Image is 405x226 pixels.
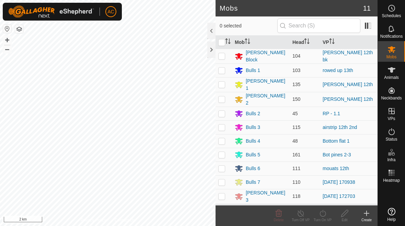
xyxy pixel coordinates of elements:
[323,166,349,171] a: mouats 12th
[292,124,300,130] span: 115
[387,158,395,162] span: Infra
[385,137,397,141] span: Status
[220,22,277,29] span: 0 selected
[383,178,400,182] span: Heatmap
[3,45,11,53] button: –
[323,111,340,116] a: RP - 1.1
[246,151,260,158] div: Bulls 5
[277,19,360,33] input: Search (S)
[387,217,396,222] span: Help
[81,217,106,223] a: Privacy Policy
[323,138,350,144] a: Bottom flat 1
[292,193,300,199] span: 118
[246,179,260,186] div: Bulls 7
[323,82,373,87] a: [PERSON_NAME] 12th
[382,14,401,18] span: Schedules
[292,82,300,87] span: 135
[380,34,403,38] span: Notifications
[387,117,395,121] span: VPs
[323,193,355,199] a: [DATE] 172703
[381,96,402,100] span: Neckbands
[323,124,357,130] a: airstrip 12th 2nd
[292,96,300,102] span: 150
[274,218,284,222] span: Delete
[246,49,287,63] div: [PERSON_NAME] Block
[323,50,373,62] a: [PERSON_NAME] 12th bk
[323,96,373,102] a: [PERSON_NAME] 12th
[386,55,396,59] span: Mobs
[329,39,335,45] p-sorticon: Activate to sort
[246,92,287,107] div: [PERSON_NAME] 2
[292,68,300,73] span: 103
[3,36,11,44] button: +
[245,39,250,45] p-sorticon: Activate to sort
[292,53,300,59] span: 104
[323,68,353,73] a: rowed up 13th
[292,111,298,116] span: 45
[15,25,23,33] button: Map Layers
[323,152,351,157] a: Bot pines 2-3
[220,4,363,12] h2: Mobs
[356,217,378,223] div: Create
[312,217,334,223] div: Turn On VP
[225,39,231,45] p-sorticon: Activate to sort
[8,5,94,18] img: Gallagher Logo
[246,124,260,131] div: Bulls 3
[246,189,287,204] div: [PERSON_NAME] 3
[107,8,114,15] span: AC
[246,67,260,74] div: Bulls 1
[320,36,378,49] th: VP
[378,205,405,224] a: Help
[292,179,300,185] span: 110
[246,110,260,117] div: Bulls 2
[246,138,260,145] div: Bulls 4
[292,138,298,144] span: 48
[292,152,300,157] span: 161
[363,3,371,13] span: 11
[246,165,260,172] div: Bulls 6
[115,217,135,223] a: Contact Us
[304,39,310,45] p-sorticon: Activate to sort
[290,36,320,49] th: Head
[232,36,290,49] th: Mob
[384,75,399,80] span: Animals
[323,179,355,185] a: [DATE] 170938
[292,166,300,171] span: 111
[334,217,356,223] div: Edit
[246,78,287,92] div: [PERSON_NAME] 1
[3,25,11,33] button: Reset Map
[290,217,312,223] div: Turn Off VP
